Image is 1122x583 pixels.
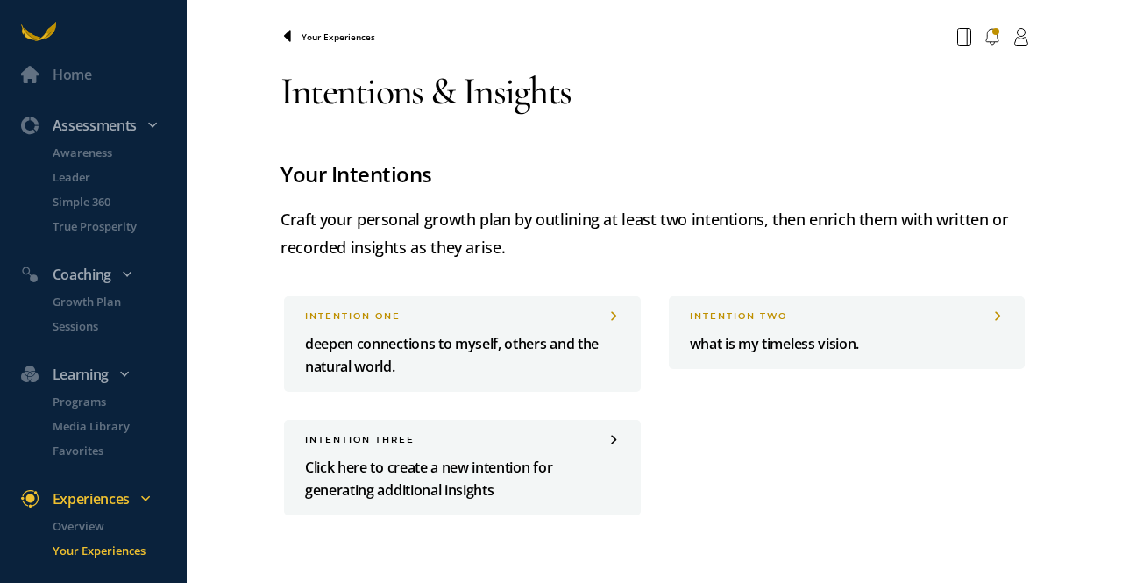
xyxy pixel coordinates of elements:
p: deepen connections to myself, others and the natural world. [305,332,620,378]
div: Craft your personal growth plan by outlining at least two intentions, then enrich them with writt... [280,205,1028,261]
div: Home [53,63,92,86]
a: Overview [32,517,187,535]
p: True Prosperity [53,217,183,235]
a: Awareness [32,144,187,161]
p: Sessions [53,317,183,335]
p: Your Experiences [53,542,183,559]
p: Click here to create a new intention for generating additional insights [305,456,620,501]
p: Programs [53,393,183,410]
a: INTENTION threeClick here to create a new intention for generating additional insights [284,420,641,515]
a: INTENTION twowhat is my timeless vision. [669,296,1026,369]
h1: Intentions & Insights [280,53,1028,130]
div: Assessments [11,114,194,137]
p: Media Library [53,417,183,435]
p: Favorites [53,442,183,459]
p: Overview [53,517,183,535]
div: INTENTION three [305,434,620,445]
p: Leader [53,168,183,186]
div: INTENTION two [690,310,1005,322]
p: what is my timeless vision. [690,332,1005,355]
div: Coaching [11,263,194,286]
a: Sessions [32,317,187,335]
a: Your Experiences [32,542,187,559]
span: Your Experiences [302,31,375,43]
a: INTENTION onedeepen connections to myself, others and the natural world. [284,296,641,392]
a: True Prosperity [32,217,187,235]
p: Simple 360 [53,193,183,210]
a: Programs [32,393,187,410]
p: Awareness [53,144,183,161]
a: Favorites [32,442,187,459]
div: Learning [11,363,194,386]
a: Media Library [32,417,187,435]
a: Simple 360 [32,193,187,210]
a: Leader [32,168,187,186]
div: Your Intentions [280,158,1028,191]
p: Growth Plan [53,293,183,310]
div: INTENTION one [305,310,620,322]
a: Growth Plan [32,293,187,310]
div: Experiences [11,487,194,510]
